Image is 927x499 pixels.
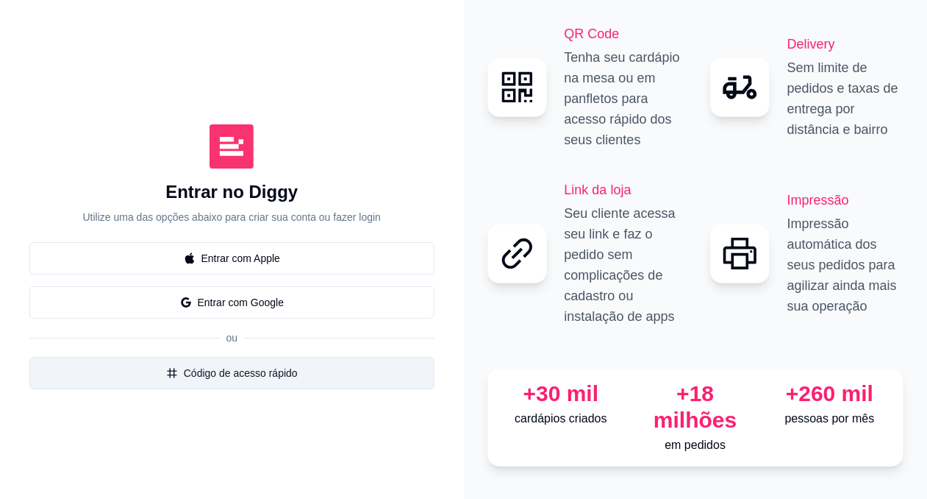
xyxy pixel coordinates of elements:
[787,190,903,210] h2: Impressão
[29,286,434,319] button: googleEntrar com Google
[166,367,178,379] span: number
[787,57,903,140] p: Sem limite de pedidos e taxas de entrega por distância e bairro
[184,252,196,264] span: apple
[565,203,681,327] p: Seu cliente acessa seu link e faz o pedido sem complicações de cadastro ou instalação de apps
[220,332,243,344] span: ou
[634,436,756,454] p: em pedidos
[500,410,623,428] p: cardápios criados
[565,180,681,200] h2: Link da loja
[565,47,681,150] p: Tenha seu cardápio na mesa ou em panfletos para acesso rápido dos seus clientes
[787,34,903,54] h2: Delivery
[565,24,681,44] h2: QR Code
[165,180,298,204] h1: Entrar no Diggy
[180,297,192,308] span: google
[787,213,903,316] p: Impressão automática dos seus pedidos para agilizar ainda mais sua operação
[768,381,891,407] div: +260 mil
[634,381,756,433] div: +18 milhões
[29,357,434,389] button: numberCódigo de acesso rápido
[210,124,254,169] img: Diggy
[29,242,434,275] button: appleEntrar com Apple
[83,210,381,224] p: Utilize uma das opções abaixo para criar sua conta ou fazer login
[768,410,891,428] p: pessoas por mês
[500,381,623,407] div: +30 mil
